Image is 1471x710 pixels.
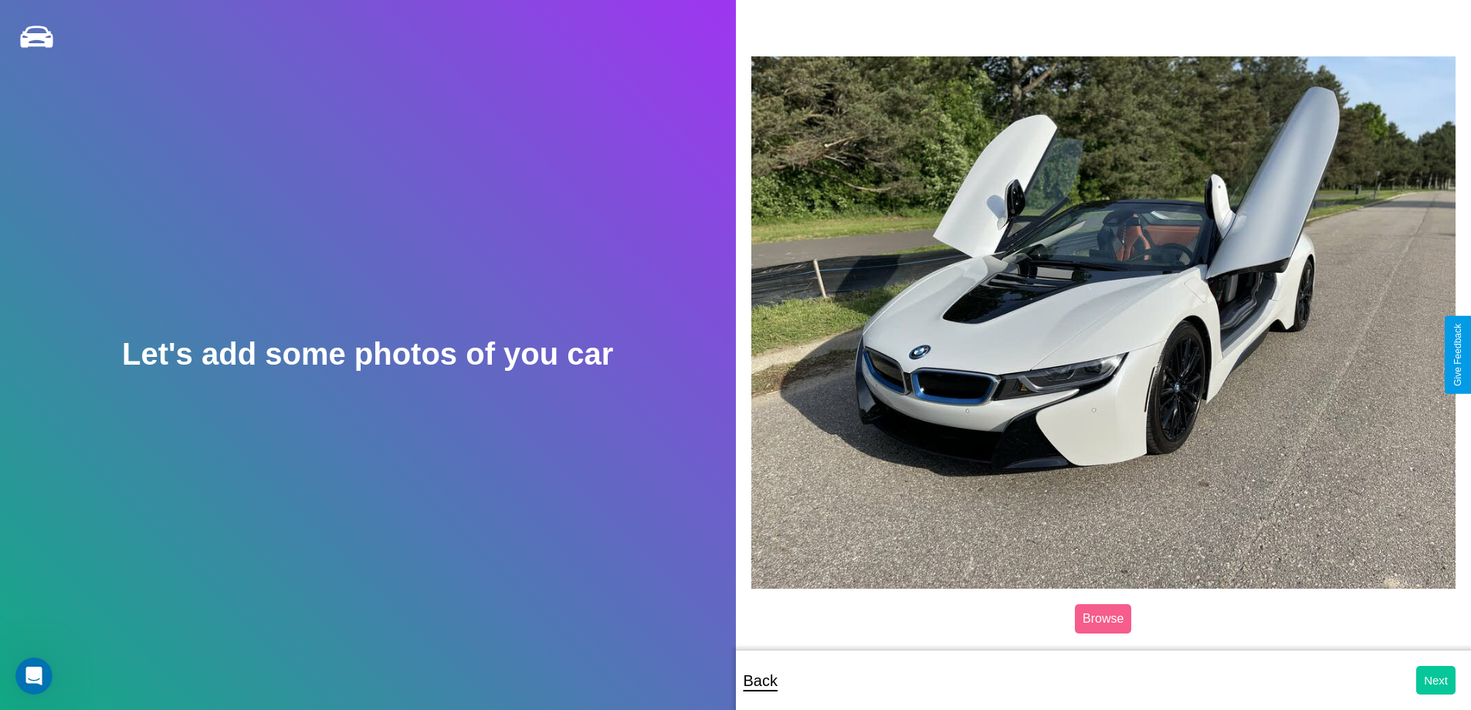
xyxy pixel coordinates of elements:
iframe: Intercom live chat [15,657,53,695]
h2: Let's add some photos of you car [122,337,613,372]
button: Next [1416,666,1456,695]
label: Browse [1075,604,1131,634]
img: posted [751,56,1456,588]
p: Back [744,667,778,695]
div: Give Feedback [1452,324,1463,386]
